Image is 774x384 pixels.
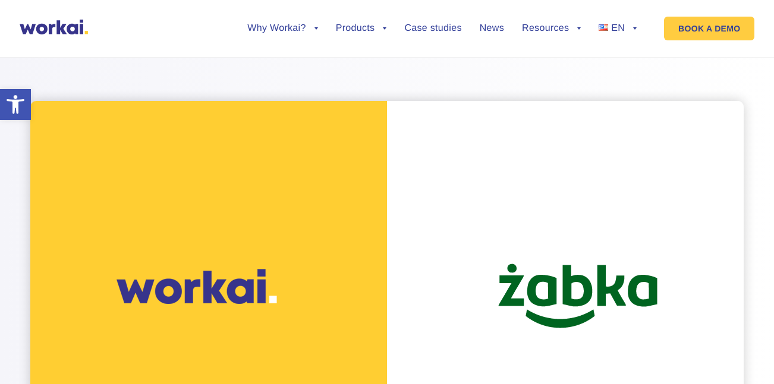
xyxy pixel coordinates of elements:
[664,17,754,40] a: BOOK A DEMO
[480,24,504,33] a: News
[599,24,637,33] a: EN
[611,23,625,33] span: EN
[336,24,387,33] a: Products
[247,24,317,33] a: Why Workai?
[522,24,581,33] a: Resources
[404,24,461,33] a: Case studies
